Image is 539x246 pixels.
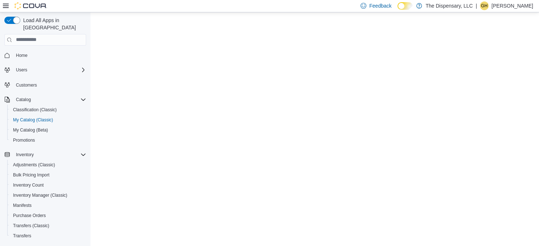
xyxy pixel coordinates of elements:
button: Inventory [1,150,89,160]
span: Classification (Classic) [10,105,86,114]
button: Inventory Count [7,180,89,190]
a: Promotions [10,136,38,145]
a: Home [13,51,30,60]
span: Home [16,53,28,58]
span: Users [16,67,27,73]
span: My Catalog (Beta) [13,127,48,133]
a: Manifests [10,201,34,210]
p: The Dispensary, LLC [426,1,473,10]
p: [PERSON_NAME] [492,1,533,10]
span: Load All Apps in [GEOGRAPHIC_DATA] [20,17,86,31]
span: Promotions [13,137,35,143]
button: Promotions [7,135,89,145]
span: My Catalog (Classic) [13,117,53,123]
span: Inventory Count [13,182,44,188]
button: Adjustments (Classic) [7,160,89,170]
button: My Catalog (Classic) [7,115,89,125]
span: Classification (Classic) [13,107,57,113]
a: My Catalog (Classic) [10,116,56,124]
span: Feedback [369,2,391,9]
button: Classification (Classic) [7,105,89,115]
button: Transfers (Classic) [7,221,89,231]
a: Transfers [10,232,34,240]
span: Purchase Orders [13,213,46,218]
a: Bulk Pricing Import [10,171,52,179]
span: My Catalog (Beta) [10,126,86,134]
a: Inventory Manager (Classic) [10,191,70,200]
a: Inventory Count [10,181,47,189]
span: Manifests [10,201,86,210]
button: Catalog [1,95,89,105]
span: Users [13,66,86,74]
a: Transfers (Classic) [10,221,52,230]
span: GH [481,1,488,10]
button: Users [1,65,89,75]
a: My Catalog (Beta) [10,126,51,134]
a: Customers [13,81,40,89]
button: My Catalog (Beta) [7,125,89,135]
span: Transfers [10,232,86,240]
span: Catalog [16,97,31,103]
span: Inventory [16,152,34,158]
span: Customers [16,82,37,88]
button: Manifests [7,200,89,210]
a: Adjustments (Classic) [10,160,58,169]
span: Transfers (Classic) [10,221,86,230]
button: Transfers [7,231,89,241]
button: Users [13,66,30,74]
span: Inventory Manager (Classic) [13,192,67,198]
span: Bulk Pricing Import [10,171,86,179]
button: Purchase Orders [7,210,89,221]
img: Cova [14,2,47,9]
button: Catalog [13,95,34,104]
span: Home [13,51,86,60]
span: Transfers [13,233,31,239]
span: Catalog [13,95,86,104]
span: Inventory Count [10,181,86,189]
a: Purchase Orders [10,211,49,220]
span: Transfers (Classic) [13,223,49,229]
span: Bulk Pricing Import [13,172,50,178]
span: Promotions [10,136,86,145]
span: Manifests [13,203,31,208]
button: Inventory Manager (Classic) [7,190,89,200]
span: Inventory Manager (Classic) [10,191,86,200]
p: | [476,1,477,10]
input: Dark Mode [397,2,413,10]
button: Inventory [13,150,37,159]
span: Customers [13,80,86,89]
button: Customers [1,79,89,90]
span: Adjustments (Classic) [13,162,55,168]
span: Inventory [13,150,86,159]
span: Adjustments (Classic) [10,160,86,169]
span: Purchase Orders [10,211,86,220]
button: Home [1,50,89,61]
div: Gillian Hendrix [480,1,489,10]
a: Classification (Classic) [10,105,60,114]
button: Bulk Pricing Import [7,170,89,180]
span: My Catalog (Classic) [10,116,86,124]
